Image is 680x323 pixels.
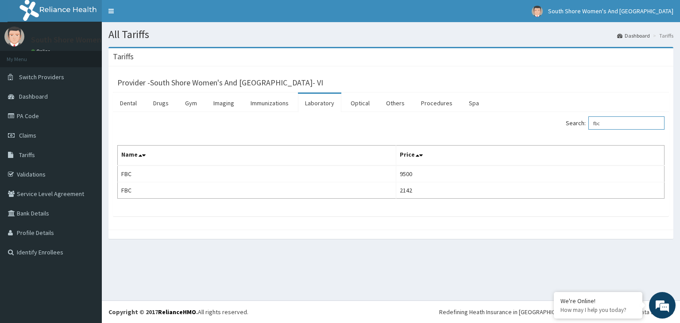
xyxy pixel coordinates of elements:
th: Name [118,146,396,166]
th: Price [396,146,664,166]
h1: All Tariffs [108,29,673,40]
span: Claims [19,131,36,139]
strong: Copyright © 2017 . [108,308,198,316]
img: User Image [4,27,24,46]
span: Tariffs [19,151,35,159]
div: Chat with us now [46,50,149,61]
a: Dashboard [617,32,650,39]
p: South Shore Women's And [GEOGRAPHIC_DATA] [31,36,197,44]
td: 2142 [396,182,664,199]
a: RelianceHMO [158,308,196,316]
h3: Tariffs [113,53,134,61]
a: Dental [113,94,144,112]
a: Drugs [146,94,176,112]
img: User Image [532,6,543,17]
a: Immunizations [243,94,296,112]
div: Redefining Heath Insurance in [GEOGRAPHIC_DATA] using Telemedicine and Data Science! [439,308,673,316]
li: Tariffs [651,32,673,39]
img: d_794563401_company_1708531726252_794563401 [16,44,36,66]
p: How may I help you today? [560,306,636,314]
a: Others [379,94,412,112]
a: Laboratory [298,94,341,112]
textarea: Type your message and hit 'Enter' [4,223,169,254]
span: Dashboard [19,92,48,100]
a: Imaging [206,94,241,112]
a: Optical [344,94,377,112]
a: Procedures [414,94,460,112]
td: 9500 [396,165,664,182]
td: FBC [118,182,396,199]
h3: Provider - South Shore Women's And [GEOGRAPHIC_DATA]- VI [117,79,323,87]
span: We're online! [51,102,122,192]
a: Spa [462,94,486,112]
div: Minimize live chat window [145,4,166,26]
a: Online [31,48,52,54]
div: We're Online! [560,297,636,305]
input: Search: [588,116,665,130]
td: FBC [118,165,396,182]
footer: All rights reserved. [102,300,680,323]
span: Switch Providers [19,73,64,81]
span: South Shore Women's And [GEOGRAPHIC_DATA] [548,7,673,15]
label: Search: [566,116,665,130]
a: Gym [178,94,204,112]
